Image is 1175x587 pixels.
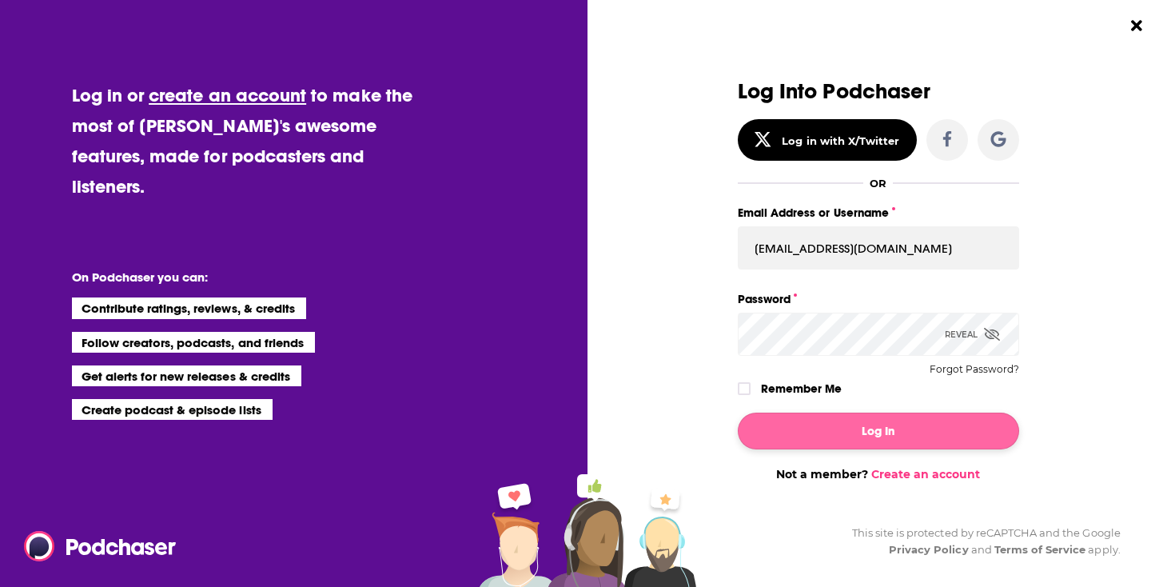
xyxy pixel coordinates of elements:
[839,525,1121,558] div: This site is protected by reCAPTCHA and the Google and apply.
[72,297,307,318] li: Contribute ratings, reviews, & credits
[738,80,1019,103] h3: Log Into Podchaser
[72,365,301,386] li: Get alerts for new releases & credits
[782,134,899,147] div: Log in with X/Twitter
[738,467,1019,481] div: Not a member?
[149,84,306,106] a: create an account
[72,332,316,353] li: Follow creators, podcasts, and friends
[24,531,177,561] img: Podchaser - Follow, Share and Rate Podcasts
[761,378,842,399] label: Remember Me
[994,543,1086,556] a: Terms of Service
[870,177,886,190] div: OR
[72,270,392,285] li: On Podchaser you can:
[24,531,165,561] a: Podchaser - Follow, Share and Rate Podcasts
[738,119,917,161] button: Log in with X/Twitter
[945,313,1000,356] div: Reveal
[738,226,1019,270] input: Email Address or Username
[738,413,1019,449] button: Log In
[738,289,1019,309] label: Password
[871,467,980,481] a: Create an account
[72,399,273,420] li: Create podcast & episode lists
[738,202,1019,223] label: Email Address or Username
[889,543,969,556] a: Privacy Policy
[1121,10,1152,41] button: Close Button
[930,364,1019,375] button: Forgot Password?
